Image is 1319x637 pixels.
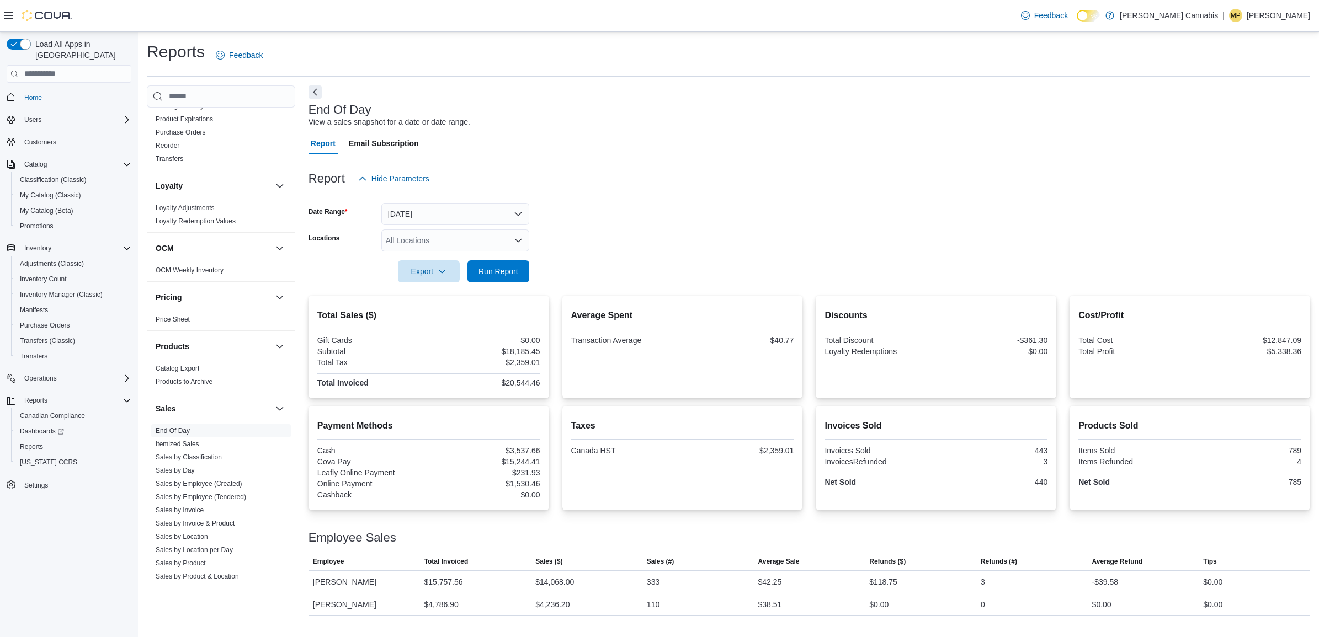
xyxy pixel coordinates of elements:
span: Promotions [15,220,131,233]
span: Product Expirations [156,115,213,124]
span: End Of Day [156,426,190,435]
span: MP [1231,9,1241,22]
label: Locations [309,234,340,243]
span: Average Refund [1092,557,1143,566]
div: Canada HST [571,446,680,455]
button: My Catalog (Classic) [11,188,136,203]
button: Pricing [156,292,271,303]
strong: Total Invoiced [317,378,369,387]
h1: Reports [147,41,205,63]
h2: Discounts [825,309,1047,322]
button: Products [273,340,286,353]
h3: Loyalty [156,180,183,191]
span: Transfers (Classic) [20,336,75,345]
p: | [1222,9,1225,22]
span: Transfers [15,350,131,363]
button: Users [2,112,136,127]
button: Loyalty [156,180,271,191]
span: Transfers [20,352,47,361]
span: Reports [15,440,131,453]
div: Sales [147,424,295,614]
div: $15,757.56 [424,575,462,588]
button: Products [156,341,271,352]
div: Cashback [317,490,427,499]
a: Manifests [15,303,52,317]
button: Users [20,113,46,126]
span: Dashboards [15,425,131,438]
span: Sales ($) [535,557,562,566]
div: 785 [1192,478,1301,486]
span: Refunds (#) [981,557,1017,566]
div: $2,359.01 [431,358,540,367]
span: Reports [24,396,47,405]
h3: OCM [156,243,174,254]
button: Loyalty [273,179,286,192]
div: $231.93 [431,468,540,477]
button: Promotions [11,218,136,234]
span: Inventory [24,244,51,253]
span: Home [24,93,42,102]
div: 0 [981,598,985,611]
span: OCM Weekly Inventory [156,266,224,275]
button: Customers [2,134,136,150]
a: Feedback [1017,4,1072,26]
span: Inventory Count [15,272,131,286]
span: Canadian Compliance [20,411,85,420]
button: Export [398,260,460,282]
button: [DATE] [381,203,529,225]
button: Reports [11,439,136,454]
span: Tips [1203,557,1216,566]
span: My Catalog (Classic) [15,189,131,202]
div: $42.25 [758,575,782,588]
button: Sales [156,403,271,414]
span: Customers [24,138,56,147]
h2: Average Spent [571,309,794,322]
h2: Products Sold [1078,419,1301,432]
button: Catalog [20,158,51,171]
span: Users [20,113,131,126]
div: Cash [317,446,427,455]
span: Manifests [15,303,131,317]
button: Home [2,89,136,105]
button: Open list of options [514,236,523,245]
span: Inventory Manager (Classic) [20,290,103,299]
span: Purchase Orders [15,319,131,332]
span: Inventory Manager (Classic) [15,288,131,301]
div: Loyalty [147,201,295,232]
button: Classification (Classic) [11,172,136,188]
span: Sales by Employee (Created) [156,479,242,488]
a: Home [20,91,46,104]
p: [PERSON_NAME] Cannabis [1120,9,1218,22]
div: 110 [647,598,659,611]
a: Dashboards [15,425,68,438]
span: Settings [20,478,131,491]
a: Inventory Count [15,272,71,286]
div: $12,847.09 [1192,336,1301,345]
strong: Net Sold [1078,478,1110,486]
div: InvoicesRefunded [825,457,934,466]
span: Feedback [1034,10,1068,21]
button: OCM [273,242,286,255]
div: Items Refunded [1078,457,1188,466]
span: Reports [20,394,131,407]
div: View a sales snapshot for a date or date range. [309,116,470,128]
h3: Products [156,341,189,352]
a: Inventory Manager (Classic) [15,288,107,301]
a: Price Sheet [156,315,190,323]
div: $0.00 [1092,598,1111,611]
div: Items Sold [1078,446,1188,455]
a: Products to Archive [156,378,212,386]
div: Total Tax [317,358,427,367]
div: Transaction Average [571,336,680,345]
span: My Catalog (Beta) [20,206,73,215]
div: $40.77 [684,336,794,345]
a: Transfers [15,350,52,363]
button: Purchase Orders [11,318,136,333]
span: Adjustments (Classic) [15,257,131,270]
span: Refunds ($) [869,557,906,566]
button: Sales [273,402,286,415]
a: Sales by Invoice & Product [156,520,235,527]
a: Itemized Sales [156,440,199,448]
div: Total Cost [1078,336,1188,345]
div: $14,068.00 [535,575,574,588]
